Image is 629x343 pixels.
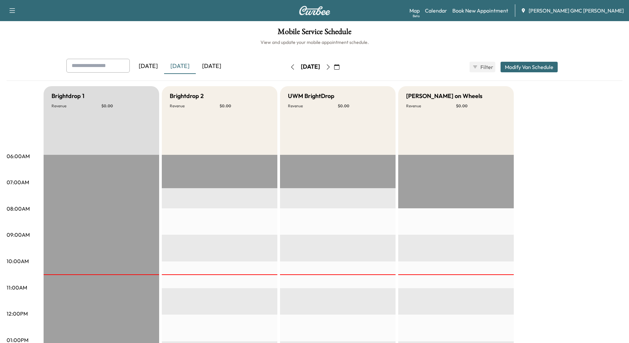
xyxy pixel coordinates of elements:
[299,6,331,15] img: Curbee Logo
[7,39,622,46] h6: View and update your mobile appointment schedule.
[170,91,204,101] h5: Brightdrop 2
[7,28,622,39] h1: Mobile Service Schedule
[338,103,388,109] p: $ 0.00
[7,152,30,160] p: 06:00AM
[52,103,101,109] p: Revenue
[7,284,27,292] p: 11:00AM
[288,103,338,109] p: Revenue
[425,7,447,15] a: Calendar
[7,205,30,213] p: 08:00AM
[409,7,420,15] a: MapBeta
[480,63,492,71] span: Filter
[406,91,482,101] h5: [PERSON_NAME] on Wheels
[7,257,29,265] p: 10:00AM
[7,178,29,186] p: 07:00AM
[413,14,420,18] div: Beta
[132,59,164,74] div: [DATE]
[52,91,85,101] h5: Brightdrop 1
[196,59,227,74] div: [DATE]
[170,103,220,109] p: Revenue
[501,62,558,72] button: Modify Van Schedule
[452,7,508,15] a: Book New Appointment
[7,231,30,239] p: 09:00AM
[301,63,320,71] div: [DATE]
[470,62,495,72] button: Filter
[101,103,151,109] p: $ 0.00
[456,103,506,109] p: $ 0.00
[164,59,196,74] div: [DATE]
[406,103,456,109] p: Revenue
[288,91,334,101] h5: UWM BrightDrop
[220,103,269,109] p: $ 0.00
[529,7,624,15] span: [PERSON_NAME] GMC [PERSON_NAME]
[7,310,28,318] p: 12:00PM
